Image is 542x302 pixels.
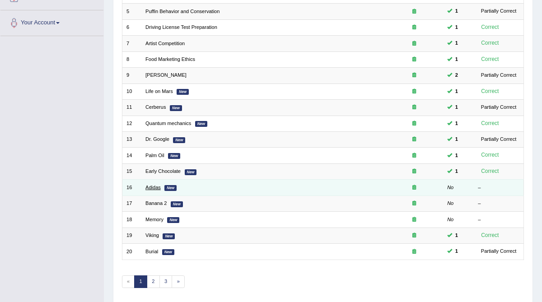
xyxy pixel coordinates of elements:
td: 16 [122,180,141,195]
em: New [185,169,197,175]
em: New [167,217,179,223]
em: New [164,185,177,191]
em: New [177,89,189,95]
span: You cannot take this question anymore [452,232,461,240]
a: Puffin Behavior and Conservation [145,9,220,14]
span: You cannot take this question anymore [452,56,461,64]
span: You cannot take this question anymore [452,71,461,79]
div: – [478,200,519,207]
em: New [162,249,174,255]
td: 19 [122,228,141,243]
td: 12 [122,116,141,131]
a: Adidas [145,185,161,190]
em: New [163,233,175,239]
a: Palm Oil [145,153,164,158]
td: 13 [122,132,141,148]
div: Exam occurring question [390,168,439,175]
td: 9 [122,68,141,84]
div: Partially Correct [478,247,519,256]
em: New [170,105,182,111]
a: Early Chocolate [145,168,181,174]
div: Exam occurring question [390,136,439,143]
div: Exam occurring question [390,24,439,31]
div: Exam occurring question [390,184,439,191]
div: Correct [478,151,502,160]
em: No [447,217,453,222]
span: You cannot take this question anymore [452,247,461,256]
div: – [478,216,519,223]
em: No [447,200,453,206]
a: Memory [145,217,164,222]
a: Driving License Test Preparation [145,24,217,30]
span: You cannot take this question anymore [452,167,461,176]
div: Exam occurring question [390,88,439,95]
div: Correct [478,167,502,176]
a: Life on Mars [145,88,173,94]
div: Exam occurring question [390,104,439,111]
div: Exam occurring question [390,216,439,223]
div: Correct [478,87,502,96]
td: 5 [122,4,141,19]
td: 14 [122,148,141,163]
div: Partially Correct [478,135,519,144]
div: Exam occurring question [390,40,439,47]
td: 17 [122,195,141,211]
a: 3 [159,275,173,288]
em: No [447,185,453,190]
em: New [168,153,180,159]
td: 15 [122,163,141,179]
a: Cerberus [145,104,166,110]
td: 20 [122,244,141,260]
a: [PERSON_NAME] [145,72,187,78]
div: Exam occurring question [390,232,439,239]
div: Correct [478,55,502,64]
td: 8 [122,51,141,67]
span: You cannot take this question anymore [452,135,461,144]
span: You cannot take this question anymore [452,7,461,15]
span: « [122,275,135,288]
div: Exam occurring question [390,56,439,63]
a: Viking [145,232,159,238]
div: Exam occurring question [390,152,439,159]
a: Artist Competition [145,41,185,46]
td: 10 [122,84,141,99]
div: Exam occurring question [390,72,439,79]
div: Exam occurring question [390,120,439,127]
div: Correct [478,231,502,240]
div: Partially Correct [478,103,519,112]
em: New [171,201,183,207]
a: Quantum mechanics [145,121,191,126]
div: Exam occurring question [390,248,439,256]
div: Partially Correct [478,7,519,15]
a: 2 [147,275,160,288]
em: New [173,137,185,143]
a: Banana 2 [145,200,167,206]
span: You cannot take this question anymore [452,39,461,47]
td: 6 [122,19,141,35]
div: Partially Correct [478,71,519,79]
div: Correct [478,39,502,48]
div: Correct [478,23,502,32]
span: You cannot take this question anymore [452,88,461,96]
div: Exam occurring question [390,8,439,15]
a: » [172,275,185,288]
div: Exam occurring question [390,200,439,207]
div: Correct [478,119,502,128]
a: 1 [134,275,147,288]
span: You cannot take this question anymore [452,23,461,32]
td: 7 [122,36,141,51]
span: You cannot take this question anymore [452,152,461,160]
td: 18 [122,212,141,228]
span: You cannot take this question anymore [452,103,461,112]
span: You cannot take this question anymore [452,120,461,128]
a: Food Marketing Ethics [145,56,195,62]
em: New [195,121,207,127]
a: Your Account [0,10,103,33]
td: 11 [122,100,141,116]
div: – [478,184,519,191]
a: Dr. Google [145,136,169,142]
a: Burial [145,249,158,254]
